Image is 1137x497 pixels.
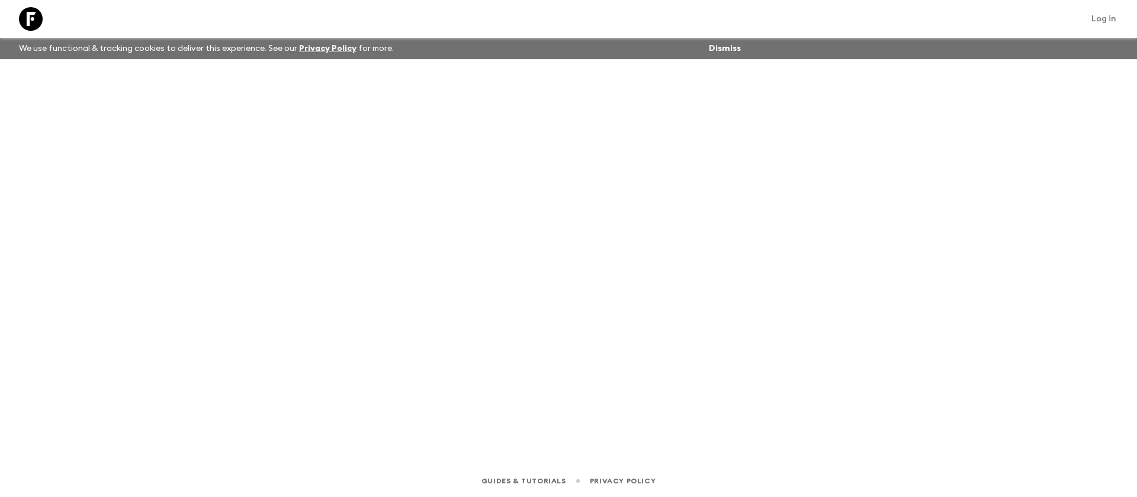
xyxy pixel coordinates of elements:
p: We use functional & tracking cookies to deliver this experience. See our for more. [14,38,399,59]
a: Guides & Tutorials [481,474,566,488]
a: Privacy Policy [590,474,656,488]
button: Dismiss [706,40,744,57]
a: Privacy Policy [299,44,356,53]
a: Log in [1085,11,1123,27]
